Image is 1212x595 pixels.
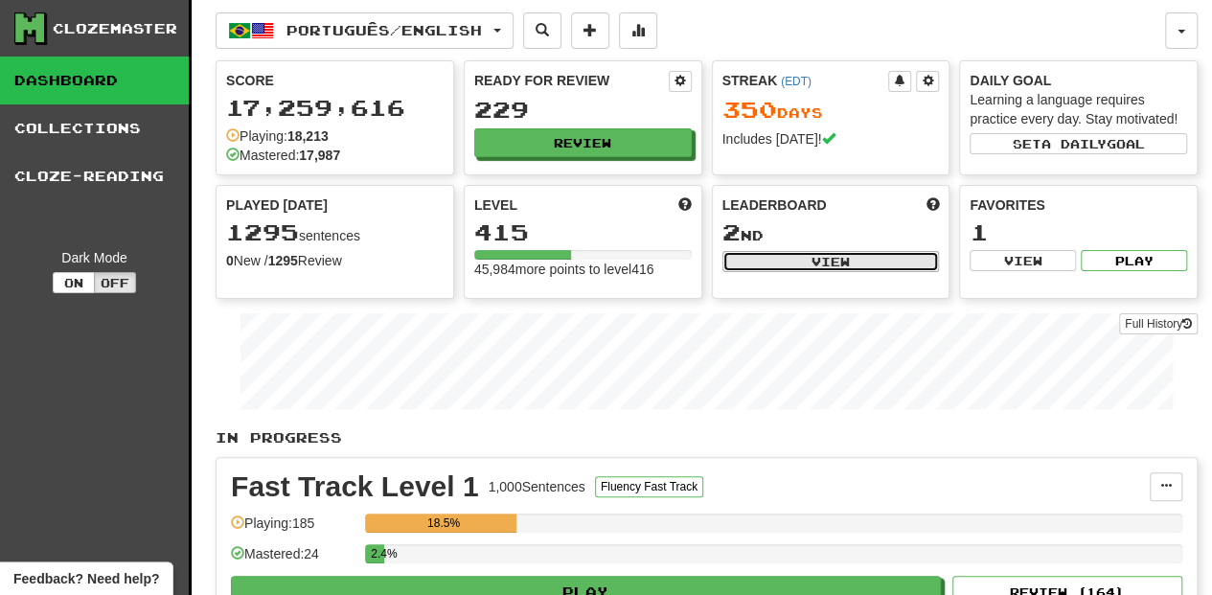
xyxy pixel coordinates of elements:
[226,126,329,146] div: Playing:
[489,477,585,496] div: 1,000 Sentences
[781,75,812,88] a: (EDT)
[595,476,703,497] button: Fluency Fast Track
[13,569,159,588] span: Open feedback widget
[371,544,384,563] div: 2.4%
[231,544,355,576] div: Mastered: 24
[474,128,692,157] button: Review
[299,148,340,163] strong: 17,987
[226,218,299,245] span: 1295
[14,248,174,267] div: Dark Mode
[474,98,692,122] div: 229
[226,220,444,245] div: sentences
[216,428,1198,447] p: In Progress
[970,220,1187,244] div: 1
[970,71,1187,90] div: Daily Goal
[1119,313,1198,334] a: Full History
[722,251,940,272] button: View
[474,260,692,279] div: 45,984 more points to level 416
[619,12,657,49] button: More stats
[94,272,136,293] button: Off
[722,129,940,149] div: Includes [DATE]!
[287,128,329,144] strong: 18,213
[722,195,827,215] span: Leaderboard
[926,195,939,215] span: This week in points, UTC
[1081,250,1187,271] button: Play
[571,12,609,49] button: Add sentence to collection
[53,272,95,293] button: On
[970,133,1187,154] button: Seta dailygoal
[474,71,669,90] div: Ready for Review
[1041,137,1107,150] span: a daily
[371,514,516,533] div: 18.5%
[226,253,234,268] strong: 0
[226,71,444,90] div: Score
[722,71,889,90] div: Streak
[216,12,514,49] button: Português/English
[722,96,777,123] span: 350
[226,96,444,120] div: 17,259,616
[474,195,517,215] span: Level
[226,195,328,215] span: Played [DATE]
[970,250,1076,271] button: View
[474,220,692,244] div: 415
[722,220,940,245] div: nd
[523,12,561,49] button: Search sentences
[970,195,1187,215] div: Favorites
[722,98,940,123] div: Day s
[970,90,1187,128] div: Learning a language requires practice every day. Stay motivated!
[286,22,482,38] span: Português / English
[53,19,177,38] div: Clozemaster
[231,514,355,545] div: Playing: 185
[678,195,692,215] span: Score more points to level up
[722,218,741,245] span: 2
[268,253,298,268] strong: 1295
[231,472,479,501] div: Fast Track Level 1
[226,146,340,165] div: Mastered:
[226,251,444,270] div: New / Review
